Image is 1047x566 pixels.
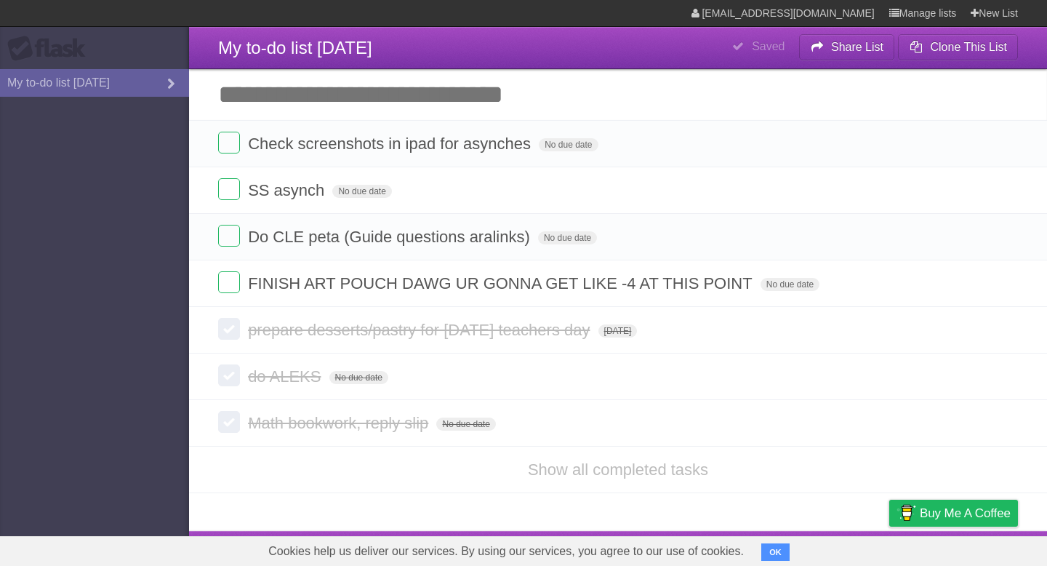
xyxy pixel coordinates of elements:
[889,500,1018,527] a: Buy me a coffee
[218,411,240,433] label: Done
[831,41,883,53] b: Share List
[752,40,785,52] b: Saved
[598,324,638,338] span: [DATE]
[930,41,1007,53] b: Clone This List
[821,535,853,562] a: Terms
[896,501,916,525] img: Buy me a coffee
[539,138,598,151] span: No due date
[744,535,803,562] a: Developers
[218,271,240,293] label: Done
[528,461,708,479] a: Show all completed tasks
[761,543,790,561] button: OK
[218,178,240,200] label: Done
[218,132,240,154] label: Done
[248,414,432,432] span: Math bookwork, reply slip
[696,535,726,562] a: About
[926,535,1018,562] a: Suggest a feature
[248,228,534,246] span: Do CLE peta (Guide questions aralinks)
[248,367,324,386] span: do ALEKS
[218,38,372,57] span: My to-do list [DATE]
[870,535,908,562] a: Privacy
[538,231,597,244] span: No due date
[248,321,593,339] span: prepare desserts/pastry for [DATE] teachers day
[799,34,895,60] button: Share List
[920,501,1011,526] span: Buy me a coffee
[332,185,391,198] span: No due date
[436,418,495,431] span: No due date
[218,364,240,386] label: Done
[218,318,240,340] label: Done
[761,278,819,291] span: No due date
[248,181,328,199] span: SS asynch
[248,135,534,153] span: Check screenshots in ipad for asynches
[218,225,240,247] label: Done
[254,537,758,566] span: Cookies help us deliver our services. By using our services, you agree to our use of cookies.
[329,371,388,384] span: No due date
[7,36,95,62] div: Flask
[248,274,756,292] span: FINISH ART POUCH DAWG UR GONNA GET LIKE -4 AT THIS POINT
[898,34,1018,60] button: Clone This List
